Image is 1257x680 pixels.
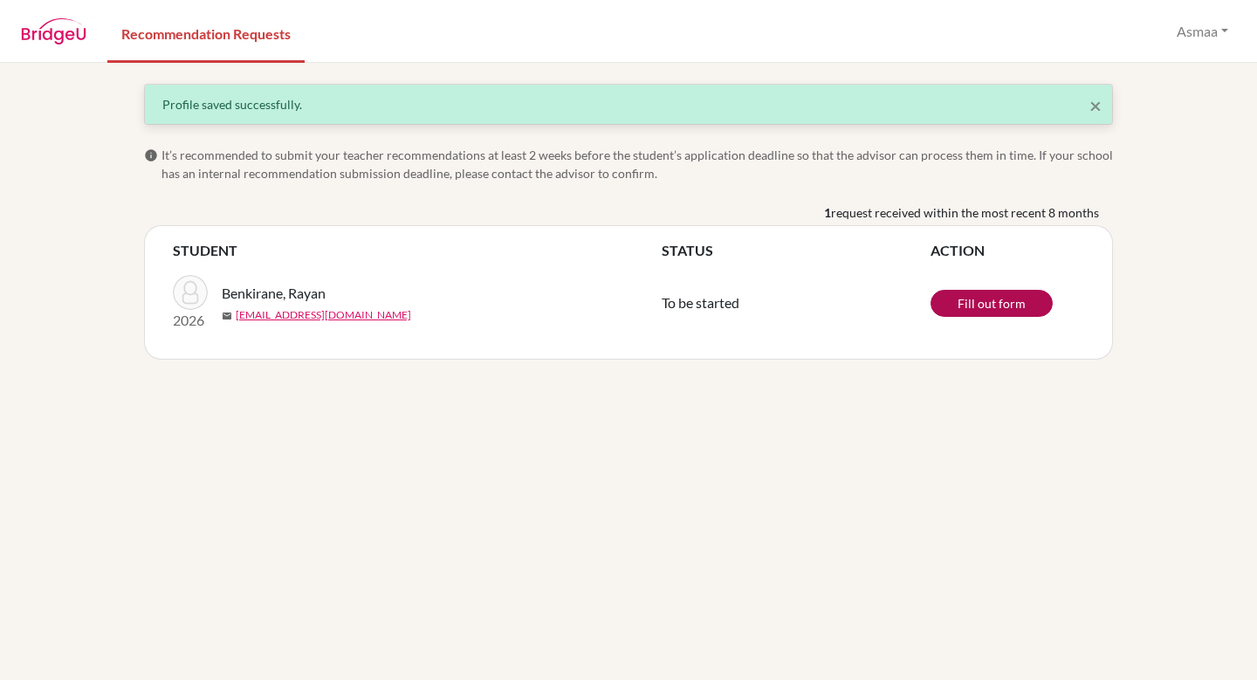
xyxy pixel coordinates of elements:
a: Recommendation Requests [107,3,305,63]
th: STUDENT [173,240,662,261]
th: STATUS [662,240,931,261]
img: BridgeU logo [21,18,86,45]
span: info [144,148,158,162]
span: It’s recommended to submit your teacher recommendations at least 2 weeks before the student’s app... [161,146,1113,182]
span: Benkirane, Rayan [222,283,326,304]
b: 1 [824,203,831,222]
img: Benkirane, Rayan [173,275,208,310]
th: ACTION [931,240,1084,261]
span: To be started [662,294,739,311]
button: Close [1089,95,1102,116]
a: Fill out form [931,290,1053,317]
span: request received within the most recent 8 months [831,203,1099,222]
span: mail [222,311,232,321]
span: × [1089,93,1102,118]
button: Asmaa [1169,15,1236,48]
p: 2026 [173,310,208,331]
div: Profile saved successfully. [162,95,1095,113]
a: [EMAIL_ADDRESS][DOMAIN_NAME] [236,307,411,323]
